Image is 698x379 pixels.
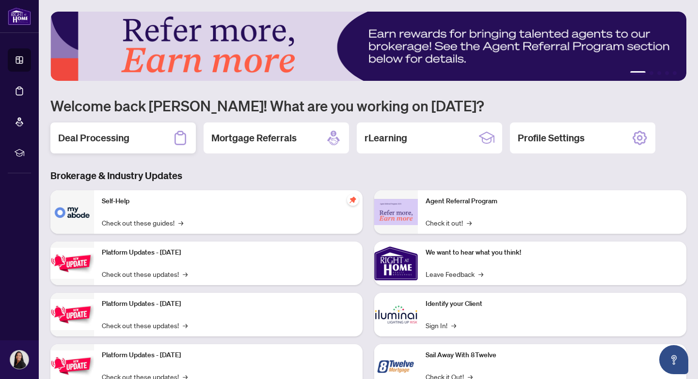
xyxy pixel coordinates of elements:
a: Leave Feedback→ [426,269,483,279]
p: We want to hear what you think! [426,247,679,258]
img: Profile Icon [10,350,29,369]
p: Platform Updates - [DATE] [102,350,355,361]
a: Check out these updates!→ [102,269,188,279]
button: 2 [650,71,653,75]
button: 3 [657,71,661,75]
h2: rLearning [365,131,407,145]
a: Check out these guides!→ [102,217,183,228]
img: Platform Updates - July 8, 2025 [50,299,94,330]
p: Identify your Client [426,299,679,309]
a: Sign In!→ [426,320,456,331]
img: Platform Updates - July 21, 2025 [50,248,94,278]
span: → [183,269,188,279]
button: Open asap [659,345,688,374]
button: 5 [673,71,677,75]
button: 4 [665,71,669,75]
h2: Profile Settings [518,131,585,145]
span: → [183,320,188,331]
a: Check it out!→ [426,217,472,228]
span: → [451,320,456,331]
img: logo [8,7,31,25]
span: → [467,217,472,228]
h2: Deal Processing [58,131,129,145]
img: Self-Help [50,190,94,234]
h1: Welcome back [PERSON_NAME]! What are you working on [DATE]? [50,96,686,115]
img: Agent Referral Program [374,199,418,226]
p: Sail Away With 8Twelve [426,350,679,361]
h2: Mortgage Referrals [211,131,297,145]
img: Identify your Client [374,293,418,336]
p: Agent Referral Program [426,196,679,207]
p: Platform Updates - [DATE] [102,299,355,309]
span: pushpin [347,194,359,206]
span: → [478,269,483,279]
button: 1 [630,71,646,75]
img: We want to hear what you think! [374,242,418,285]
p: Self-Help [102,196,355,207]
p: Platform Updates - [DATE] [102,247,355,258]
a: Check out these updates!→ [102,320,188,331]
img: Slide 0 [50,12,686,81]
span: → [178,217,183,228]
h3: Brokerage & Industry Updates [50,169,686,182]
